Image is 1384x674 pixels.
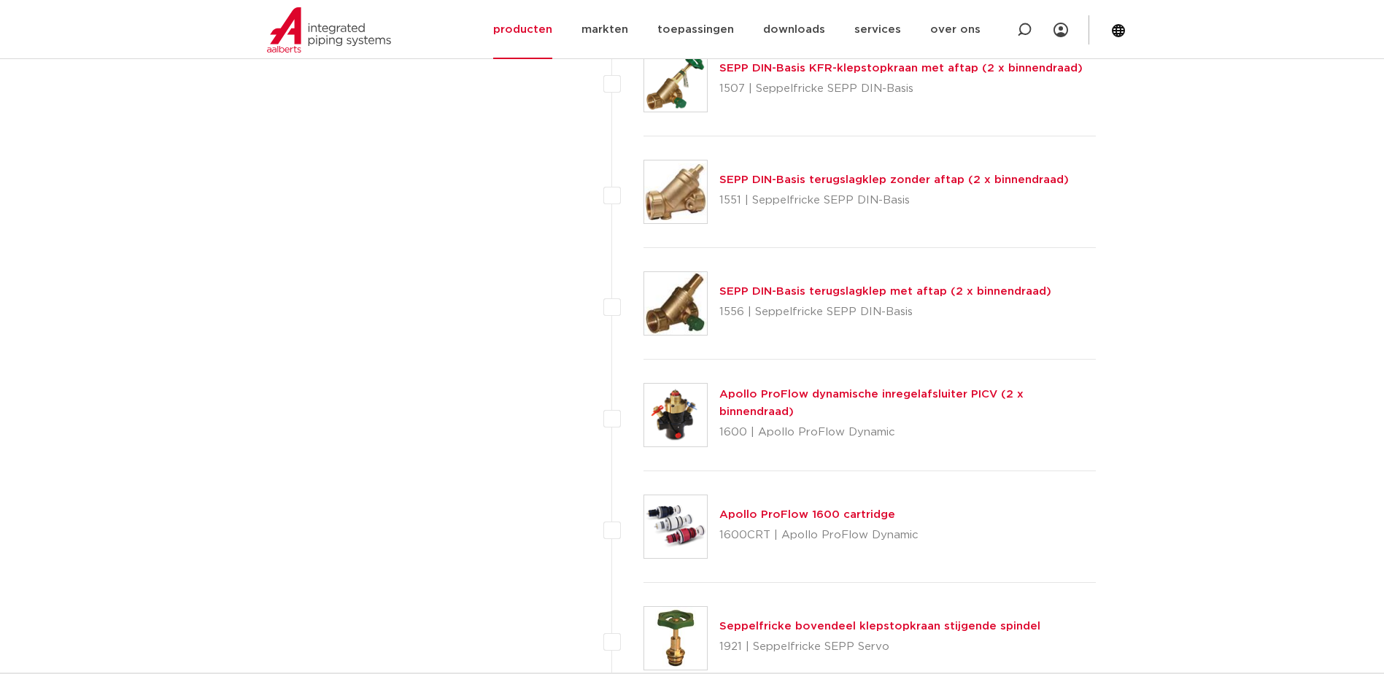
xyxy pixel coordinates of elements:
[644,384,707,446] img: Thumbnail for Apollo ProFlow dynamische inregelafsluiter PICV (2 x binnendraad)
[644,49,707,112] img: Thumbnail for SEPP DIN-Basis KFR-klepstopkraan met aftap (2 x binnendraad)
[719,635,1040,659] p: 1921 | Seppelfricke SEPP Servo
[719,77,1083,101] p: 1507 | Seppelfricke SEPP DIN-Basis
[719,389,1024,417] a: Apollo ProFlow dynamische inregelafsluiter PICV (2 x binnendraad)
[719,174,1069,185] a: SEPP DIN-Basis terugslagklep zonder aftap (2 x binnendraad)
[644,607,707,670] img: Thumbnail for Seppelfricke bovendeel klepstopkraan stijgende spindel
[719,524,919,547] p: 1600CRT | Apollo ProFlow Dynamic
[719,509,895,520] a: Apollo ProFlow 1600 cartridge
[644,160,707,223] img: Thumbnail for SEPP DIN-Basis terugslagklep zonder aftap (2 x binnendraad)
[644,495,707,558] img: Thumbnail for Apollo ProFlow 1600 cartridge
[719,63,1083,74] a: SEPP DIN-Basis KFR-klepstopkraan met aftap (2 x binnendraad)
[719,301,1051,324] p: 1556 | Seppelfricke SEPP DIN-Basis
[719,286,1051,297] a: SEPP DIN-Basis terugslagklep met aftap (2 x binnendraad)
[719,189,1069,212] p: 1551 | Seppelfricke SEPP DIN-Basis
[719,421,1097,444] p: 1600 | Apollo ProFlow Dynamic
[644,272,707,335] img: Thumbnail for SEPP DIN-Basis terugslagklep met aftap (2 x binnendraad)
[719,621,1040,632] a: Seppelfricke bovendeel klepstopkraan stijgende spindel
